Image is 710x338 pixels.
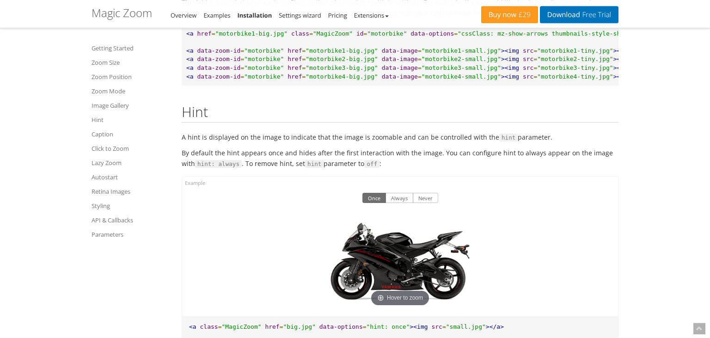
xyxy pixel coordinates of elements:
[533,47,537,54] span: =
[186,30,194,37] span: <a
[516,11,531,18] span: £29
[501,55,519,62] span: ><img
[92,86,170,97] a: Zoom Mode
[382,64,418,71] span: data-image
[92,215,170,226] a: API & Callbacks
[195,160,242,168] code: hint: always
[197,47,240,54] span: data-zoom-id
[313,30,353,37] span: "MagicZoom"
[244,64,284,71] span: "motorbike"
[501,73,519,80] span: ><img
[200,323,218,330] span: class
[92,186,170,197] a: Retina Images
[203,11,230,19] a: Examples
[92,143,170,154] a: Click to Zoom
[92,100,170,111] a: Image Gallery
[613,73,631,80] span: ></a>
[364,30,367,37] span: =
[501,47,519,54] span: ><img
[410,323,428,330] span: ><img
[422,55,501,62] span: "motorbike2-small.jpg"
[221,323,261,330] span: "MagicZoom"
[240,73,244,80] span: =
[326,210,474,309] img: yzf-r6-black-2.jpg
[92,200,170,211] a: Styling
[186,73,194,80] span: <a
[305,160,324,168] code: hint
[356,30,364,37] span: id
[501,64,519,71] span: ><img
[326,210,474,309] a: Hover to zoom
[382,47,418,54] span: data-image
[413,193,438,203] button: Never
[540,6,618,23] a: DownloadFree Trial
[237,11,272,19] a: Installation
[92,7,152,19] h1: Magic Zoom
[302,64,306,71] span: =
[367,323,410,330] span: "hint: once"
[418,55,422,62] span: =
[422,47,501,54] span: "motorbike1-small.jpg"
[240,64,244,71] span: =
[92,229,170,240] a: Parameters
[244,47,284,54] span: "motorbike"
[197,73,240,80] span: data-zoom-id
[197,55,240,62] span: data-zoom-id
[279,11,321,19] a: Settings wizard
[410,30,454,37] span: data-options
[197,64,240,71] span: data-zoom-id
[442,323,446,330] span: =
[431,323,442,330] span: src
[92,157,170,168] a: Lazy Zoom
[244,73,284,80] span: "motorbike"
[499,134,518,142] code: hint
[537,47,613,54] span: "motorbike1-tiny.jpg"
[92,129,170,140] a: Caption
[523,64,533,71] span: src
[523,73,533,80] span: src
[306,64,378,71] span: "motorbike3-big.jpg"
[288,73,302,80] span: href
[280,323,283,330] span: =
[523,47,533,54] span: src
[306,55,378,62] span: "motorbike2-big.jpg"
[386,193,413,203] button: Always
[92,57,170,68] a: Zoom Size
[613,47,631,54] span: ></a>
[418,73,422,80] span: =
[218,323,222,330] span: =
[418,47,422,54] span: =
[302,73,306,80] span: =
[197,30,211,37] span: href
[92,114,170,125] a: Hint
[92,172,170,183] a: Autostart
[186,64,194,71] span: <a
[288,55,302,62] span: href
[486,323,504,330] span: ></a>
[265,323,279,330] span: href
[446,323,486,330] span: "small.jpg"
[533,73,537,80] span: =
[362,193,386,203] button: Once
[186,47,194,54] span: <a
[244,55,284,62] span: "motorbike"
[306,47,378,54] span: "motorbike1-big.jpg"
[418,64,422,71] span: =
[283,323,316,330] span: "big.jpg"
[363,323,367,330] span: =
[240,55,244,62] span: =
[613,64,631,71] span: ></a>
[215,30,288,37] span: "motorbike1-big.jpg"
[580,11,611,18] span: Free Trial
[533,55,537,62] span: =
[92,43,170,54] a: Getting Started
[302,47,306,54] span: =
[328,11,347,19] a: Pricing
[319,323,363,330] span: data-options
[92,71,170,82] a: Zoom Position
[288,47,302,54] span: href
[189,323,196,330] span: <a
[309,30,313,37] span: =
[422,64,501,71] span: "motorbike3-small.jpg"
[306,73,378,80] span: "motorbike4-big.jpg"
